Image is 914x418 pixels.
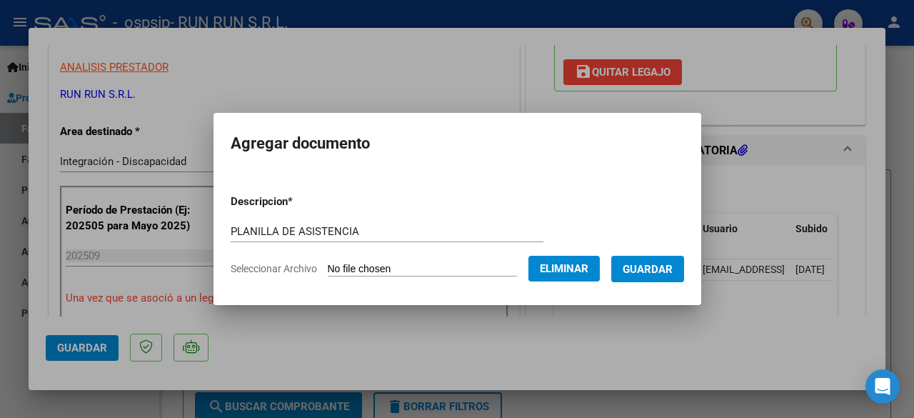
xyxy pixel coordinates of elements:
span: Eliminar [540,262,588,275]
span: Seleccionar Archivo [231,263,317,274]
span: Guardar [623,263,673,276]
h2: Agregar documento [231,130,684,157]
button: Eliminar [528,256,600,282]
button: Guardar [611,256,684,282]
div: Open Intercom Messenger [865,369,900,404]
p: Descripcion [231,194,367,210]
